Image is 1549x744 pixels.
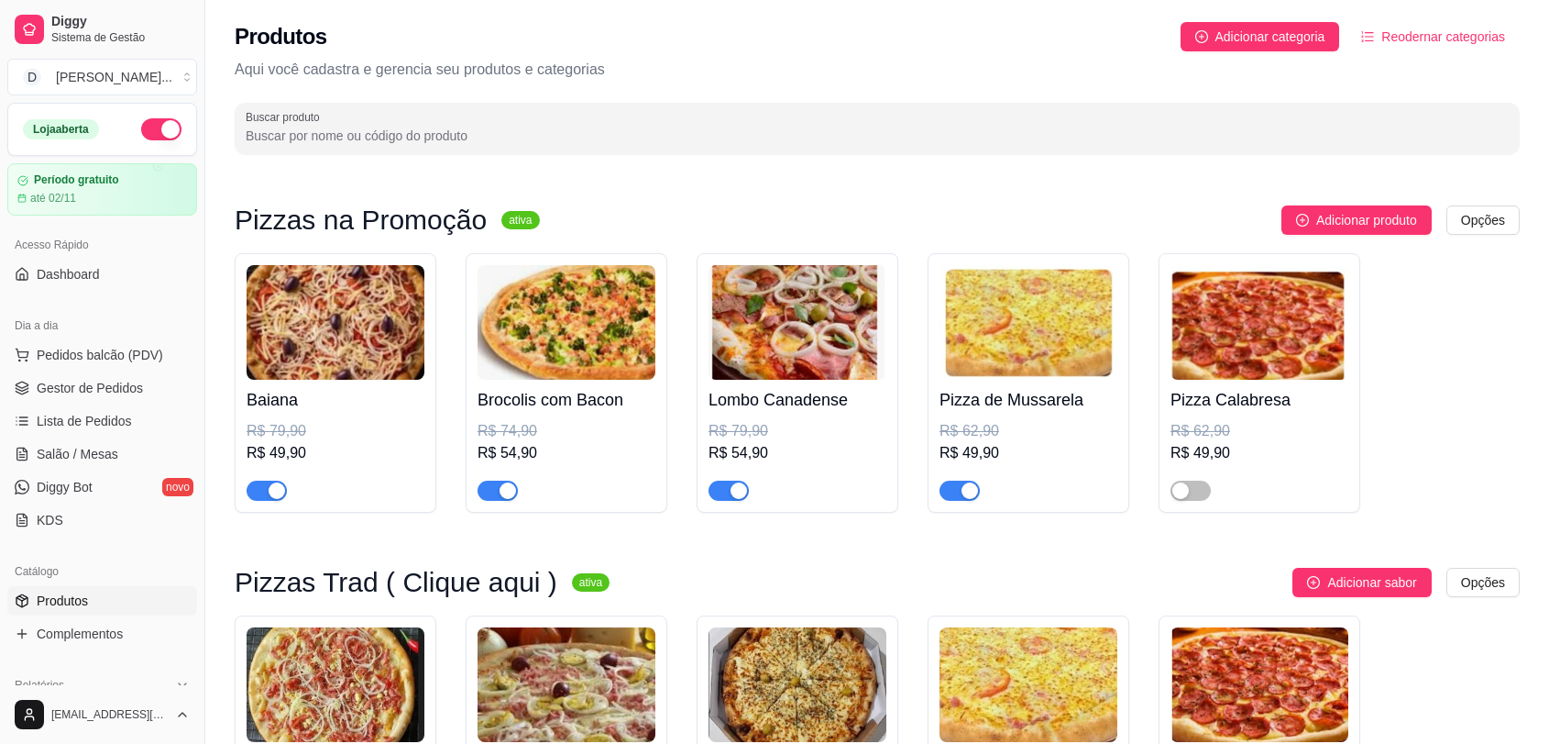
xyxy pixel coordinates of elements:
[1446,568,1520,597] button: Opções
[478,387,655,413] h4: Brocolis com Bacon
[939,387,1117,413] h4: Pizza de Mussarela
[1195,30,1208,43] span: plus-circle
[1461,210,1505,230] span: Opções
[7,340,197,370] button: Pedidos balcão (PDV)
[1292,568,1431,597] button: Adicionar sabor
[247,442,424,464] div: R$ 49,90
[247,420,424,442] div: R$ 79,90
[478,420,655,442] div: R$ 74,90
[235,59,1520,81] p: Aqui você cadastra e gerencia seu produtos e categorias
[246,127,1509,145] input: Buscar produto
[1170,387,1348,413] h4: Pizza Calabresa
[7,472,197,502] a: Diggy Botnovo
[709,442,886,464] div: R$ 54,90
[1316,210,1417,230] span: Adicionar produto
[7,439,197,469] a: Salão / Mesas
[7,557,197,586] div: Catálogo
[709,420,886,442] div: R$ 79,90
[37,412,132,430] span: Lista de Pedidos
[7,406,197,436] a: Lista de Pedidos
[7,260,197,289] a: Dashboard
[235,209,487,231] h3: Pizzas na Promoção
[501,211,539,229] sup: ativa
[247,627,424,742] img: product-image
[247,387,424,413] h4: Baiana
[7,505,197,535] a: KDS
[30,191,76,205] article: até 02/11
[478,627,655,742] img: product-image
[1170,265,1348,380] img: product-image
[246,109,326,125] label: Buscar produto
[939,420,1117,442] div: R$ 62,90
[23,68,41,86] span: D
[7,373,197,403] a: Gestor de Pedidos
[51,30,190,45] span: Sistema de Gestão
[235,22,327,51] h2: Produtos
[37,265,100,283] span: Dashboard
[1461,572,1505,593] span: Opções
[7,7,197,51] a: DiggySistema de Gestão
[1327,572,1416,593] span: Adicionar sabor
[709,265,886,380] img: product-image
[1170,420,1348,442] div: R$ 62,90
[37,625,123,643] span: Complementos
[1181,22,1340,51] button: Adicionar categoria
[1281,205,1432,235] button: Adicionar produto
[7,230,197,260] div: Acesso Rápido
[23,119,99,139] div: Loja aberta
[572,573,610,592] sup: ativa
[1361,30,1374,43] span: ordered-list
[37,592,88,610] span: Produtos
[1381,27,1505,47] span: Reodernar categorias
[7,619,197,649] a: Complementos
[34,173,119,187] article: Período gratuito
[141,118,181,140] button: Alterar Status
[478,442,655,464] div: R$ 54,90
[709,627,886,742] img: product-image
[247,265,424,380] img: product-image
[37,478,93,496] span: Diggy Bot
[15,678,64,693] span: Relatórios
[37,511,63,529] span: KDS
[1346,22,1520,51] button: Reodernar categorias
[56,68,172,86] div: [PERSON_NAME] ...
[37,346,163,364] span: Pedidos balcão (PDV)
[7,59,197,95] button: Select a team
[478,265,655,380] img: product-image
[7,163,197,216] a: Período gratuitoaté 02/11
[939,265,1117,380] img: product-image
[1170,442,1348,464] div: R$ 49,90
[7,586,197,616] a: Produtos
[939,627,1117,742] img: product-image
[1296,214,1309,227] span: plus-circle
[1215,27,1325,47] span: Adicionar categoria
[37,445,118,463] span: Salão / Mesas
[1307,576,1320,589] span: plus-circle
[37,379,143,397] span: Gestor de Pedidos
[939,442,1117,464] div: R$ 49,90
[51,14,190,30] span: Diggy
[1446,205,1520,235] button: Opções
[709,387,886,413] h4: Lombo Canadense
[51,707,168,722] span: [EMAIL_ADDRESS][DOMAIN_NAME]
[235,572,557,594] h3: Pizzas Trad ( Clique aqui )
[7,311,197,340] div: Dia a dia
[1170,627,1348,742] img: product-image
[7,693,197,737] button: [EMAIL_ADDRESS][DOMAIN_NAME]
